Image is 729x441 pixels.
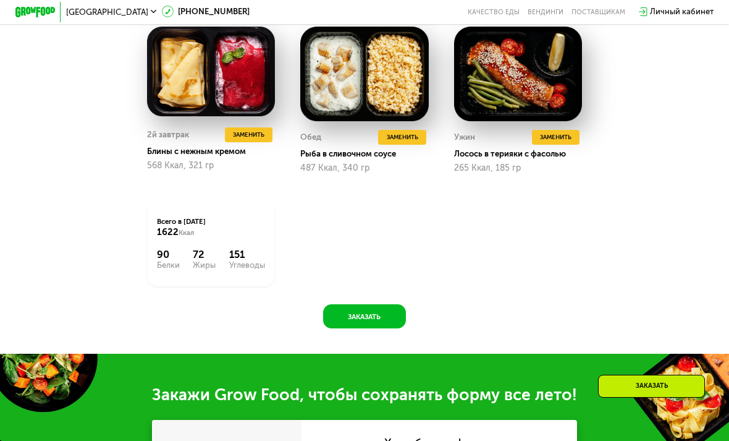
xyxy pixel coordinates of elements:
div: поставщикам [571,8,625,16]
span: 1622 [157,226,179,238]
button: Заказать [323,304,406,328]
button: Заменить [378,130,426,145]
div: 151 [229,249,265,261]
div: 568 Ккал, 321 гр [147,161,276,171]
div: Блины с нежным кремом [147,147,284,156]
div: Ужин [454,130,475,145]
div: 487 Ккал, 340 гр [300,163,429,173]
div: 265 Ккал, 185 гр [454,163,583,173]
div: 90 [157,249,180,261]
div: Жиры [193,261,216,269]
span: [GEOGRAPHIC_DATA] [66,8,148,16]
a: Вендинги [528,8,563,16]
a: Качество еды [468,8,520,16]
div: Углеводы [229,261,265,269]
span: Ккал [179,228,195,237]
div: 72 [193,249,216,261]
div: Рыба в сливочном соусе [300,149,437,159]
div: Всего в [DATE] [157,216,265,239]
div: 2й завтрак [147,127,189,143]
button: Заменить [225,127,272,143]
span: Заменить [540,132,571,142]
div: Лосось в терияки с фасолью [454,149,591,159]
span: Заменить [387,132,418,142]
div: Личный кабинет [650,6,714,18]
span: Заменить [233,130,264,140]
div: Заказать [598,375,705,398]
div: Обед [300,130,321,145]
button: Заменить [532,130,579,145]
div: Белки [157,261,180,269]
a: [PHONE_NUMBER] [162,6,250,18]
